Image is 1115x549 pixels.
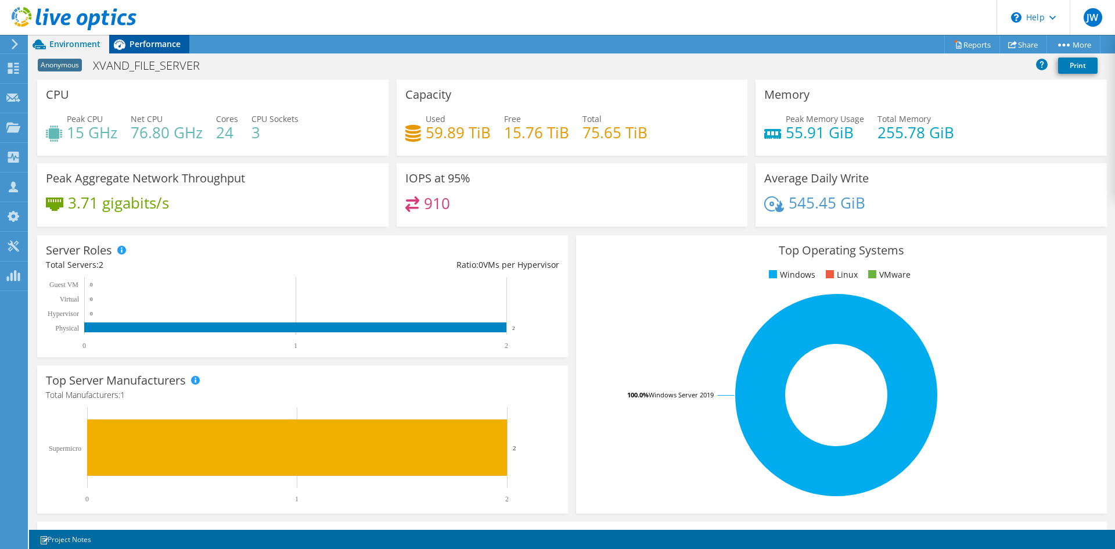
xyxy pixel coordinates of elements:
[216,113,238,124] span: Cores
[512,325,515,331] text: 2
[479,259,483,270] span: 0
[627,390,649,399] tspan: 100.0%
[90,311,93,317] text: 0
[766,268,815,281] li: Windows
[786,113,864,124] span: Peak Memory Usage
[85,495,89,503] text: 0
[1058,58,1098,74] a: Print
[294,342,297,350] text: 1
[999,35,1047,53] a: Share
[582,113,602,124] span: Total
[60,295,80,303] text: Virtual
[649,390,714,399] tspan: Windows Server 2019
[49,281,78,289] text: Guest VM
[31,532,99,547] a: Project Notes
[877,126,954,139] h4: 255.78 GiB
[46,172,245,185] h3: Peak Aggregate Network Throughput
[216,126,238,139] h4: 24
[582,126,648,139] h4: 75.65 TiB
[405,172,470,185] h3: IOPS at 95%
[823,268,858,281] li: Linux
[46,88,69,101] h3: CPU
[48,310,79,318] text: Hypervisor
[786,126,864,139] h4: 55.91 GiB
[426,126,491,139] h4: 59.89 TiB
[251,126,298,139] h4: 3
[504,126,569,139] h4: 15.76 TiB
[67,126,117,139] h4: 15 GHz
[131,126,203,139] h4: 76.80 GHz
[764,172,869,185] h3: Average Daily Write
[865,268,911,281] li: VMware
[424,197,450,210] h4: 910
[1046,35,1100,53] a: More
[295,495,298,503] text: 1
[46,244,112,257] h3: Server Roles
[251,113,298,124] span: CPU Sockets
[944,35,1000,53] a: Reports
[82,342,86,350] text: 0
[46,259,303,271] div: Total Servers:
[99,259,103,270] span: 2
[55,324,79,332] text: Physical
[513,444,516,451] text: 2
[303,259,559,271] div: Ratio: VMs per Hypervisor
[504,113,521,124] span: Free
[49,38,100,49] span: Environment
[505,495,509,503] text: 2
[67,113,103,124] span: Peak CPU
[88,59,218,72] h1: XVAND_FILE_SERVER
[585,244,1098,257] h3: Top Operating Systems
[764,88,810,101] h3: Memory
[38,59,82,71] span: Anonymous
[49,444,81,453] text: Supermicro
[131,113,163,124] span: Net CPU
[877,113,931,124] span: Total Memory
[505,342,508,350] text: 2
[120,389,125,400] span: 1
[46,374,186,387] h3: Top Server Manufacturers
[68,196,169,209] h4: 3.71 gigabits/s
[90,296,93,302] text: 0
[1084,8,1102,27] span: JW
[1011,12,1022,23] svg: \n
[405,88,451,101] h3: Capacity
[90,282,93,288] text: 0
[130,38,181,49] span: Performance
[426,113,445,124] span: Used
[46,389,559,401] h4: Total Manufacturers:
[789,196,865,209] h4: 545.45 GiB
